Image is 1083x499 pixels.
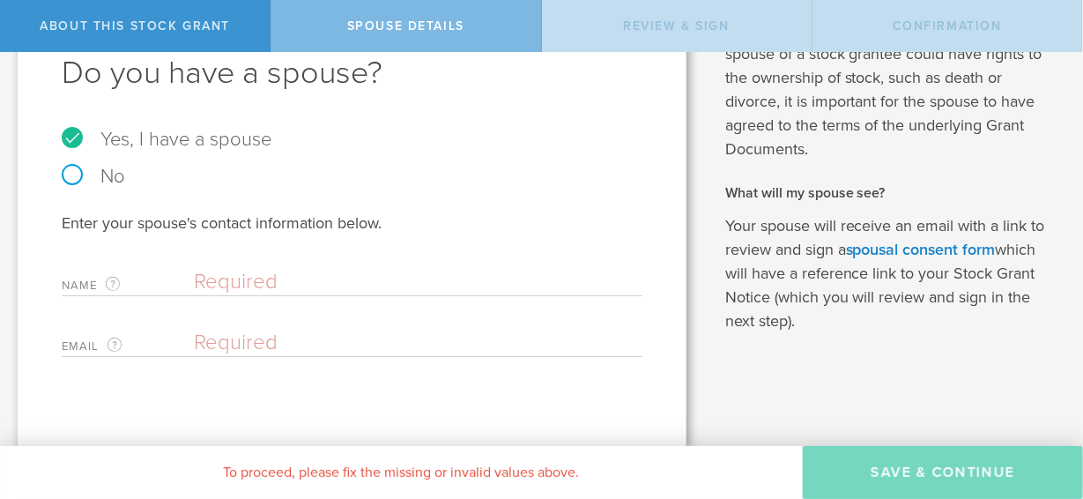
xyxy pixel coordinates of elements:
[40,19,230,34] span: About this stock grant
[725,19,1057,161] p: In the case of a marital event under which the spouse of a stock grantee could have rights to the...
[194,330,634,356] input: Required
[194,269,634,295] input: Required
[846,240,996,259] a: spousal consent form
[803,446,1083,499] button: Save & Continue
[62,52,642,94] h1: Do you have a spouse?
[893,19,1002,34] span: Confirmation
[347,19,464,34] span: Spouse Details
[62,275,194,295] label: Name
[62,130,642,149] label: Yes, I have a spouse
[62,336,194,356] label: Email
[62,167,642,186] label: No
[623,19,730,34] span: Review & Sign
[725,183,1057,203] h2: What will my spouse see?
[725,214,1057,333] p: Your spouse will receive an email with a link to review and sign a which will have a reference li...
[62,212,642,234] div: Enter your spouse's contact information below.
